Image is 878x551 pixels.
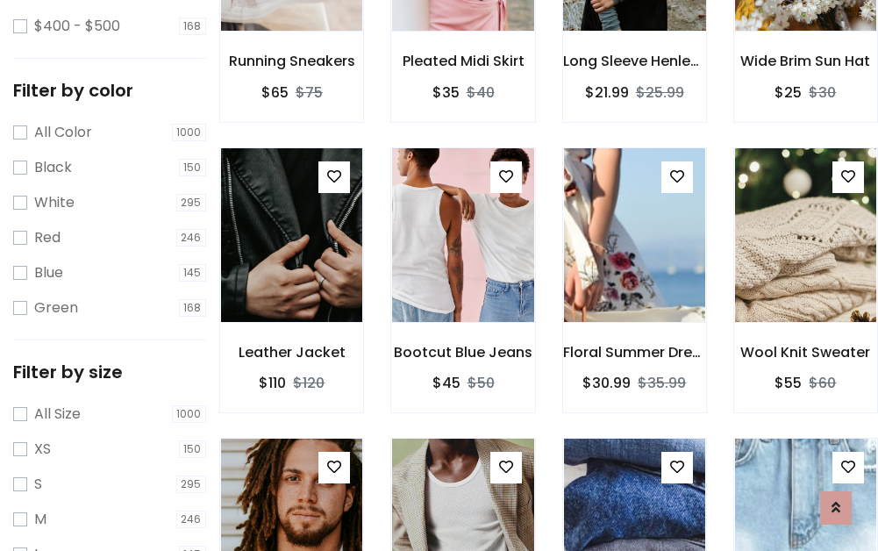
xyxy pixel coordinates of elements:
h6: Wool Knit Sweater [734,344,877,361]
h6: $21.99 [585,84,629,101]
h6: $65 [261,84,289,101]
del: $30 [809,82,836,103]
h6: Leather Jacket [220,344,363,361]
h6: $25 [774,84,802,101]
del: $120 [293,373,325,393]
h6: Running Sneakers [220,53,363,69]
del: $35.99 [638,373,686,393]
h6: Wide Brim Sun Hat [734,53,877,69]
label: $400 - $500 [34,16,120,37]
span: 145 [179,264,207,282]
label: All Color [34,122,92,143]
h6: Bootcut Blue Jeans [391,344,534,361]
del: $25.99 [636,82,684,103]
span: 295 [176,194,207,211]
del: $75 [296,82,323,103]
h6: $45 [432,375,460,391]
del: $50 [468,373,495,393]
h5: Filter by color [13,80,206,101]
label: Blue [34,262,63,283]
h6: $110 [259,375,286,391]
h6: Long Sleeve Henley T-Shirt [563,53,706,69]
label: Red [34,227,61,248]
label: S [34,474,42,495]
h5: Filter by size [13,361,206,383]
span: 295 [176,476,207,493]
label: All Size [34,404,81,425]
span: 1000 [172,405,207,423]
span: 150 [179,159,207,176]
h6: $35 [432,84,460,101]
label: XS [34,439,51,460]
h6: Floral Summer Dress [563,344,706,361]
del: $60 [809,373,836,393]
h6: $30.99 [582,375,631,391]
label: White [34,192,75,213]
label: Black [34,157,72,178]
span: 1000 [172,124,207,141]
span: 246 [176,511,207,528]
label: M [34,509,46,530]
span: 168 [179,18,207,35]
label: Green [34,297,78,318]
span: 168 [179,299,207,317]
del: $40 [467,82,495,103]
span: 150 [179,440,207,458]
span: 246 [176,229,207,247]
h6: Pleated Midi Skirt [391,53,534,69]
h6: $55 [774,375,802,391]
